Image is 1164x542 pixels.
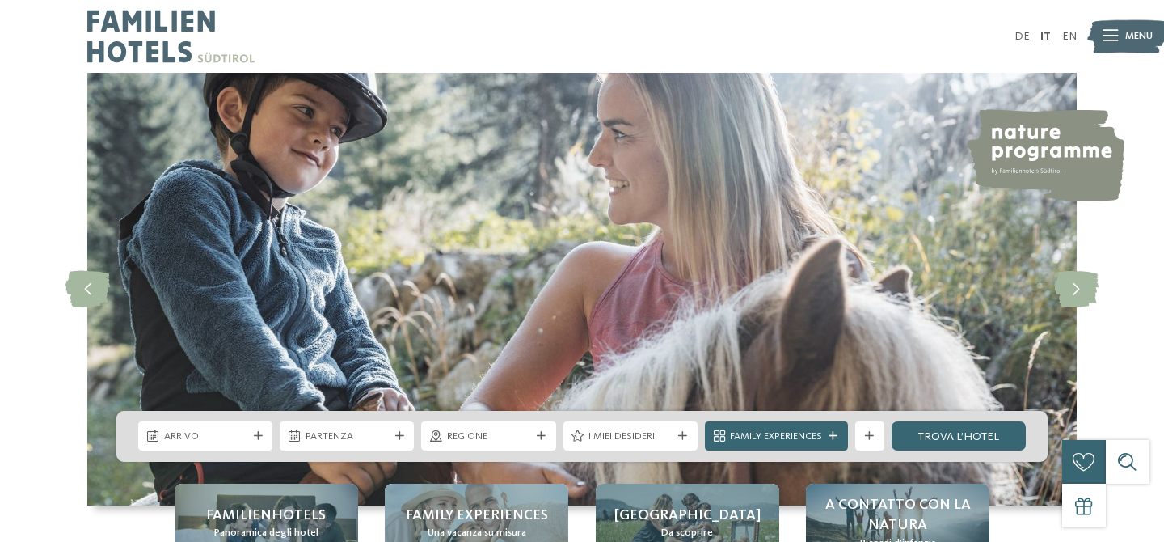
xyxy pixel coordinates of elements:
a: IT [1040,31,1051,42]
span: Family experiences [406,506,548,526]
span: [GEOGRAPHIC_DATA] [614,506,761,526]
span: Panoramica degli hotel [214,526,318,540]
span: Una vacanza su misura [428,526,526,540]
span: Da scoprire [661,526,713,540]
a: trova l’hotel [892,421,1026,451]
span: Partenza [306,430,389,444]
span: Regione [447,430,530,444]
a: DE [1014,31,1030,42]
span: I miei desideri [588,430,672,444]
img: Family hotel Alto Adige: the happy family places! [87,73,1077,506]
span: A contatto con la natura [820,495,975,536]
span: Family Experiences [730,430,822,444]
a: EN [1062,31,1077,42]
img: nature programme by Familienhotels Südtirol [964,109,1124,201]
span: Menu [1125,29,1153,44]
span: Familienhotels [206,506,326,526]
span: Arrivo [164,430,247,444]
